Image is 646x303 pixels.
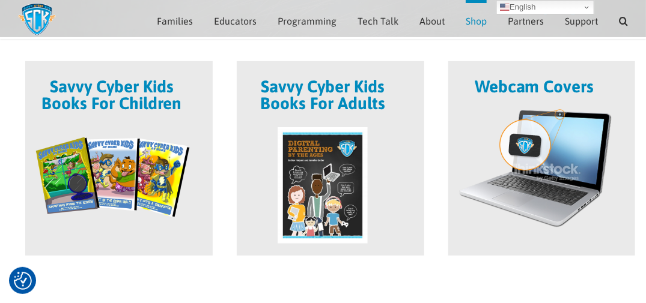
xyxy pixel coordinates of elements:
span: Shop [466,16,487,26]
span: Programming [278,16,337,26]
img: en [500,2,510,12]
span: About [419,16,445,26]
span: Partners [508,16,544,26]
span: Tech Talk [358,16,398,26]
span: Families [157,16,193,26]
span: Support [565,16,598,26]
span: Educators [214,16,257,26]
button: Consent Preferences [14,272,32,290]
img: Revisit consent button [14,272,32,290]
img: Savvy Cyber Kids Logo [18,3,56,36]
